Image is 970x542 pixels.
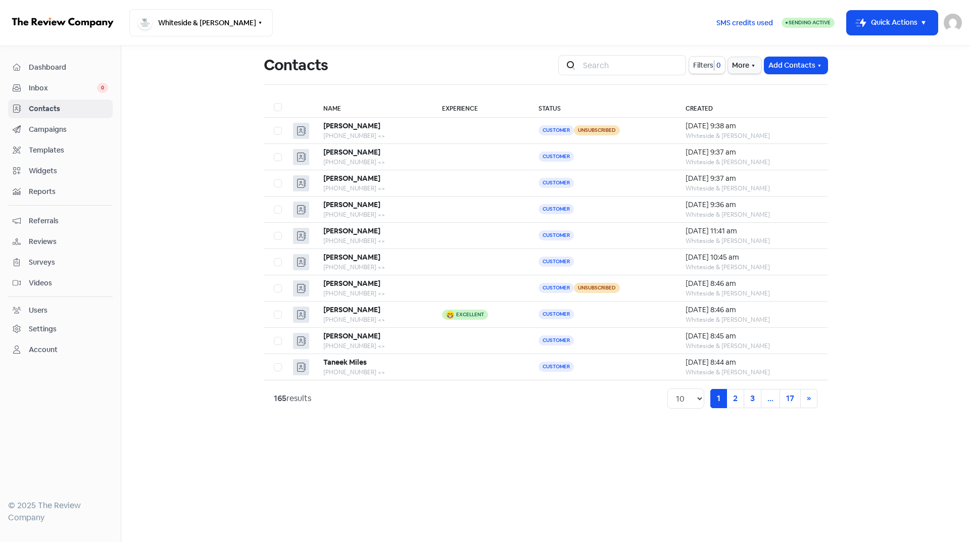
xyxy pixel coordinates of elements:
[8,274,113,292] a: Videos
[313,97,432,118] th: Name
[29,145,108,156] span: Templates
[944,14,962,32] img: User
[323,121,380,130] b: [PERSON_NAME]
[686,210,817,219] div: Whiteside & [PERSON_NAME]
[8,182,113,201] a: Reports
[29,278,108,288] span: Videos
[528,97,676,118] th: Status
[686,368,817,377] div: Whiteside & [PERSON_NAME]
[274,393,286,404] strong: 165
[574,283,620,293] span: Unsubscribed
[323,200,380,209] b: [PERSON_NAME]
[323,253,380,262] b: [PERSON_NAME]
[686,278,817,289] div: [DATE] 8:46 am
[764,57,828,74] button: Add Contacts
[264,49,328,81] h1: Contacts
[323,158,422,167] div: [PHONE_NUMBER] <>
[686,173,817,184] div: [DATE] 9:37 am
[29,166,108,176] span: Widgets
[539,152,574,162] span: Customer
[693,60,713,71] span: Filters
[29,305,47,316] div: Users
[686,184,817,193] div: Whiteside & [PERSON_NAME]
[323,331,380,340] b: [PERSON_NAME]
[323,263,422,272] div: [PHONE_NUMBER] <>
[539,283,574,293] span: Customer
[432,97,528,118] th: Experience
[675,97,828,118] th: Created
[323,210,422,219] div: [PHONE_NUMBER] <>
[29,83,97,93] span: Inbox
[577,55,686,75] input: Search
[29,324,57,334] div: Settings
[689,57,725,74] button: Filters0
[8,79,113,97] a: Inbox 0
[29,257,108,268] span: Surveys
[8,58,113,77] a: Dashboard
[761,389,780,408] a: ...
[323,289,422,298] div: [PHONE_NUMBER] <>
[8,162,113,180] a: Widgets
[323,147,380,157] b: [PERSON_NAME]
[686,315,817,324] div: Whiteside & [PERSON_NAME]
[456,312,484,317] div: Excellent
[686,331,817,341] div: [DATE] 8:45 am
[686,341,817,351] div: Whiteside & [PERSON_NAME]
[323,279,380,288] b: [PERSON_NAME]
[29,104,108,114] span: Contacts
[29,216,108,226] span: Referrals
[686,305,817,315] div: [DATE] 8:46 am
[323,236,422,245] div: [PHONE_NUMBER] <>
[714,60,721,71] span: 0
[29,186,108,197] span: Reports
[686,263,817,272] div: Whiteside & [PERSON_NAME]
[710,389,727,408] a: 1
[323,305,380,314] b: [PERSON_NAME]
[323,358,367,367] b: Taneek Miles
[8,100,113,118] a: Contacts
[800,389,817,408] a: Next
[97,83,108,93] span: 0
[539,362,574,372] span: Customer
[726,389,744,408] a: 2
[29,124,108,135] span: Campaigns
[8,320,113,338] a: Settings
[686,200,817,210] div: [DATE] 9:36 am
[686,252,817,263] div: [DATE] 10:45 am
[686,131,817,140] div: Whiteside & [PERSON_NAME]
[807,393,811,404] span: »
[789,19,831,26] span: Sending Active
[574,125,620,135] span: Unsubscribed
[8,500,113,524] div: © 2025 The Review Company
[8,301,113,320] a: Users
[323,131,422,140] div: [PHONE_NUMBER] <>
[8,120,113,139] a: Campaigns
[323,184,422,193] div: [PHONE_NUMBER] <>
[686,121,817,131] div: [DATE] 9:38 am
[129,9,273,36] button: Whiteside & [PERSON_NAME]
[847,11,938,35] button: Quick Actions
[323,368,422,377] div: [PHONE_NUMBER] <>
[8,141,113,160] a: Templates
[274,392,311,405] div: results
[686,236,817,245] div: Whiteside & [PERSON_NAME]
[686,226,817,236] div: [DATE] 11:41 am
[744,389,761,408] a: 3
[8,253,113,272] a: Surveys
[539,125,574,135] span: Customer
[780,389,801,408] a: 17
[8,232,113,251] a: Reviews
[686,147,817,158] div: [DATE] 9:37 am
[29,236,108,247] span: Reviews
[29,62,108,73] span: Dashboard
[29,344,58,355] div: Account
[539,257,574,267] span: Customer
[539,230,574,240] span: Customer
[539,309,574,319] span: Customer
[686,289,817,298] div: Whiteside & [PERSON_NAME]
[539,178,574,188] span: Customer
[539,204,574,214] span: Customer
[686,357,817,368] div: [DATE] 8:44 am
[323,226,380,235] b: [PERSON_NAME]
[323,341,422,351] div: [PHONE_NUMBER] <>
